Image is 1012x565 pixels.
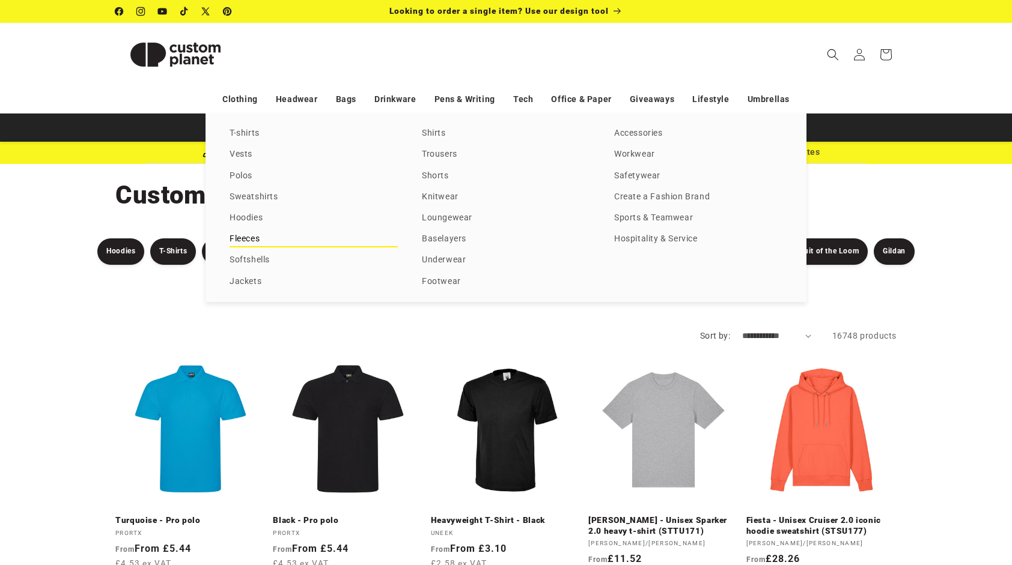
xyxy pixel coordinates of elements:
a: Knitwear [422,189,590,205]
a: Polos [230,168,398,184]
a: Bags [336,89,356,110]
a: Softshells [230,252,398,268]
a: Tech [513,89,533,110]
a: Pens & Writing [434,89,495,110]
span: Looking to order a single item? Use our design tool [389,6,609,16]
a: Fiesta - Unisex Cruiser 2.0 iconic hoodie sweatshirt (STSU177) [746,515,897,536]
a: Shirts [422,125,590,142]
a: Create a Fashion Brand [614,189,782,205]
a: Jackets [230,274,398,290]
a: Lifestyle [692,89,729,110]
a: Umbrellas [748,89,790,110]
a: Heavyweight T-Shirt - Black [431,515,581,526]
a: Drinkware [374,89,416,110]
a: Baselayers [422,231,590,247]
a: T-shirts [230,125,398,142]
a: Turquoise - Pro polo [115,515,266,526]
label: Sort by: [700,331,730,340]
a: Underwear [422,252,590,268]
a: Clothing [222,89,258,110]
img: Custom Planet [115,28,236,82]
a: Black - Pro polo [273,515,423,526]
a: Sweatshirts [230,189,398,205]
a: Headwear [276,89,318,110]
a: Hospitality & Service [614,231,782,247]
summary: Search [820,41,846,68]
a: Hoodies [230,210,398,226]
a: Workwear [614,147,782,163]
a: Shorts [422,168,590,184]
a: Custom Planet [111,23,240,86]
a: Giveaways [630,89,674,110]
a: Fleeces [230,231,398,247]
a: Office & Paper [551,89,611,110]
a: Safetywear [614,168,782,184]
a: Accessories [614,125,782,142]
iframe: Chat Widget [811,435,1012,565]
a: Sports & Teamwear [614,210,782,226]
a: Trousers [422,147,590,163]
a: Loungewear [422,210,590,226]
a: Vests [230,147,398,163]
a: Footwear [422,274,590,290]
span: 16748 products [832,331,897,340]
a: [PERSON_NAME] - Unisex Sparker 2.0 heavy t-shirt (STTU171) [588,515,739,536]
